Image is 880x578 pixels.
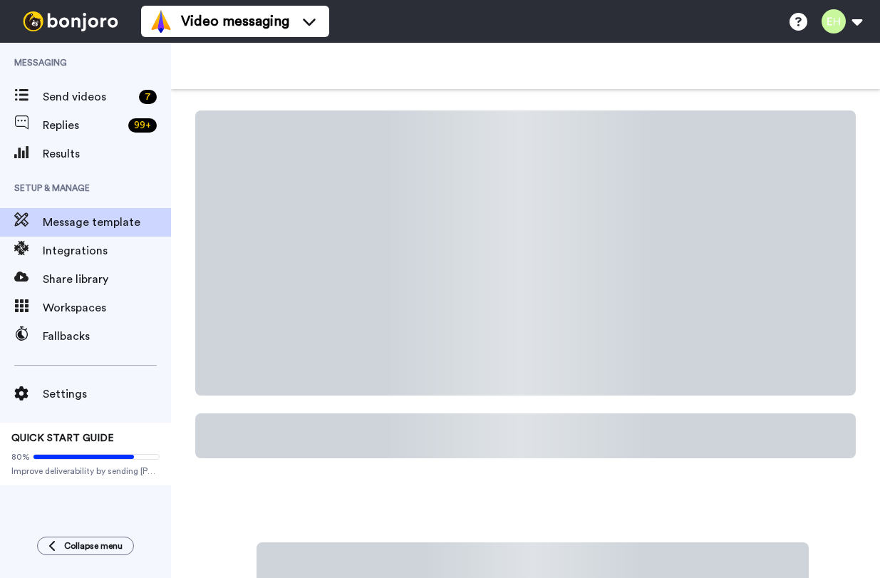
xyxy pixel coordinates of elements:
span: Integrations [43,242,171,259]
span: Collapse menu [64,540,123,552]
span: Video messaging [181,11,289,31]
span: QUICK START GUIDE [11,433,114,443]
span: Replies [43,117,123,134]
span: Improve deliverability by sending [PERSON_NAME]’s from your own email [11,465,160,477]
span: Results [43,145,171,162]
span: Fallbacks [43,328,171,345]
span: Workspaces [43,299,171,316]
span: Send videos [43,88,133,105]
span: 80% [11,451,30,463]
div: 99 + [128,118,157,133]
span: Settings [43,386,171,403]
button: Collapse menu [37,537,134,555]
img: bj-logo-header-white.svg [17,11,124,31]
div: 7 [139,90,157,104]
span: Share library [43,271,171,288]
span: Message template [43,214,171,231]
img: vm-color.svg [150,10,172,33]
